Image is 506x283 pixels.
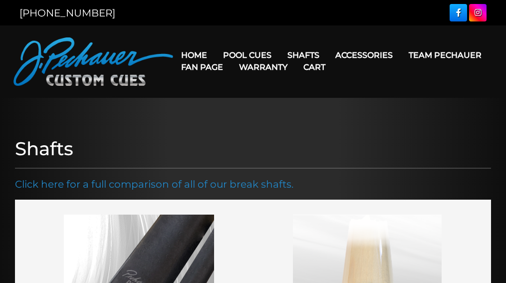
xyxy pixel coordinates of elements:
a: Shafts [279,42,327,68]
a: Team Pechauer [401,42,490,68]
h1: Shafts [15,138,491,160]
a: Cart [295,54,333,80]
a: [PHONE_NUMBER] [19,7,115,19]
a: Pool Cues [215,42,279,68]
a: Click here for a full comparison of all of our break shafts. [15,178,293,190]
a: Fan Page [173,54,231,80]
a: Warranty [231,54,295,80]
a: Accessories [327,42,401,68]
a: Home [173,42,215,68]
img: Pechauer Custom Cues [13,37,173,86]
